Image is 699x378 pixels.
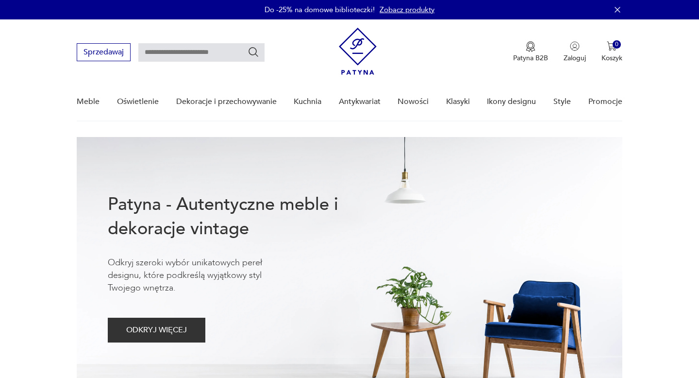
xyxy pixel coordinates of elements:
[564,53,586,63] p: Zaloguj
[613,40,621,49] div: 0
[176,83,277,120] a: Dekoracje i przechowywanie
[513,41,548,63] button: Patyna B2B
[513,41,548,63] a: Ikona medaluPatyna B2B
[446,83,470,120] a: Klasyki
[77,50,131,56] a: Sprzedawaj
[108,257,292,294] p: Odkryj szeroki wybór unikatowych pereł designu, które podkreślą wyjątkowy styl Twojego wnętrza.
[108,192,370,241] h1: Patyna - Autentyczne meble i dekoracje vintage
[601,41,622,63] button: 0Koszyk
[117,83,159,120] a: Oświetlenie
[339,83,381,120] a: Antykwariat
[294,83,321,120] a: Kuchnia
[607,41,616,51] img: Ikona koszyka
[570,41,580,51] img: Ikonka użytkownika
[248,46,259,58] button: Szukaj
[553,83,571,120] a: Style
[380,5,434,15] a: Zobacz produkty
[77,83,100,120] a: Meble
[513,53,548,63] p: Patyna B2B
[526,41,535,52] img: Ikona medalu
[601,53,622,63] p: Koszyk
[339,28,377,75] img: Patyna - sklep z meblami i dekoracjami vintage
[108,327,205,334] a: ODKRYJ WIĘCEJ
[588,83,622,120] a: Promocje
[77,43,131,61] button: Sprzedawaj
[108,318,205,343] button: ODKRYJ WIĘCEJ
[487,83,536,120] a: Ikony designu
[398,83,429,120] a: Nowości
[564,41,586,63] button: Zaloguj
[265,5,375,15] p: Do -25% na domowe biblioteczki!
